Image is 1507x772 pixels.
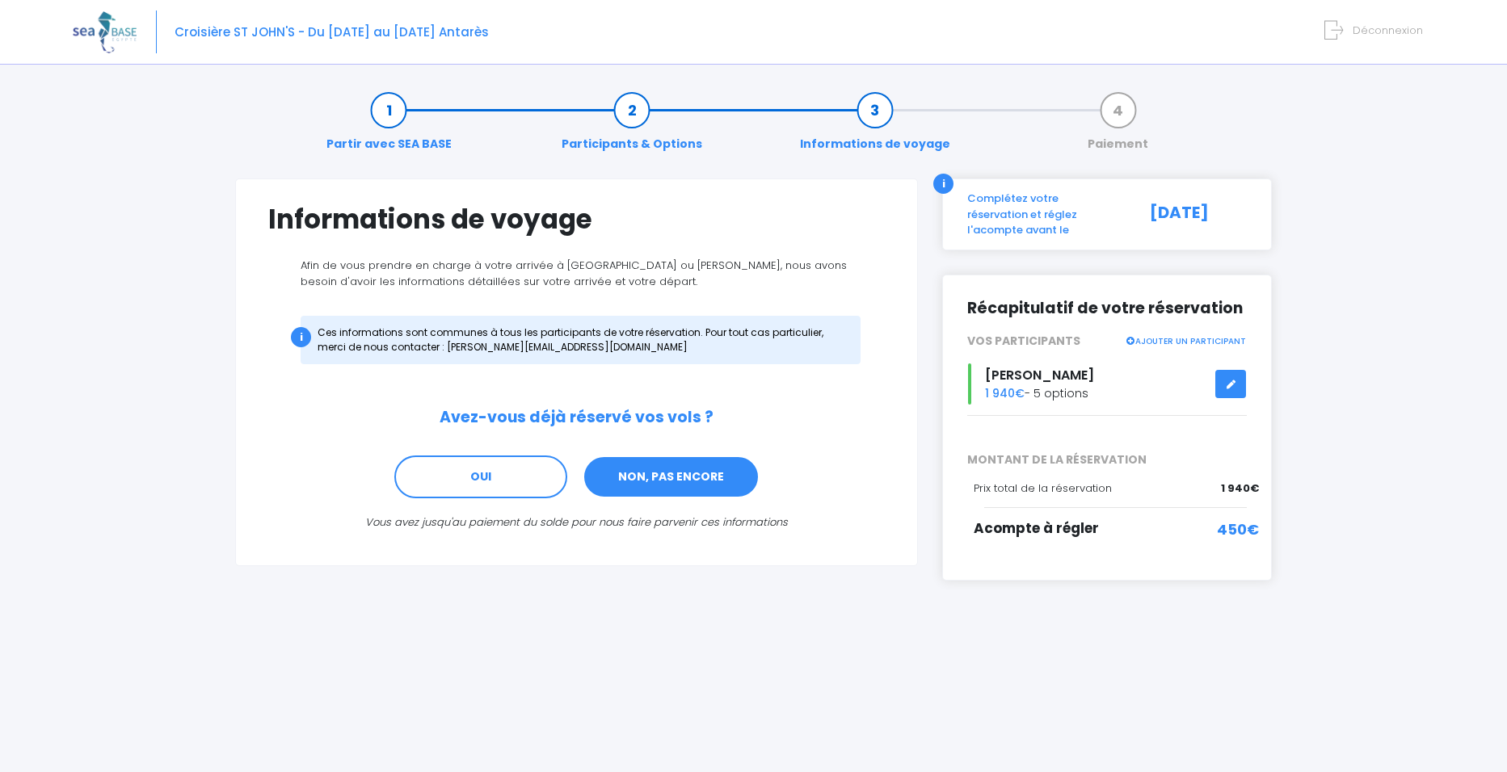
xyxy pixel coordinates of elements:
a: Paiement [1080,102,1156,153]
span: 1 940€ [985,385,1025,401]
span: 450€ [1217,518,1259,540]
div: [DATE] [1132,191,1259,238]
a: Partir avec SEA BASE [318,102,460,153]
div: i [291,327,311,347]
div: i [933,174,953,194]
span: Acompte à régler [974,518,1099,538]
span: MONTANT DE LA RÉSERVATION [955,451,1259,468]
i: Vous avez jusqu'au paiement du solde pour nous faire parvenir ces informations [365,514,788,530]
p: Afin de vous prendre en charge à votre arrivée à [GEOGRAPHIC_DATA] ou [PERSON_NAME], nous avons b... [268,258,885,289]
a: AJOUTER UN PARTICIPANT [1125,333,1246,347]
div: Complétez votre réservation et réglez l'acompte avant le [955,191,1132,238]
h2: Récapitulatif de votre réservation [967,300,1247,318]
div: VOS PARTICIPANTS [955,333,1259,350]
h2: Avez-vous déjà réservé vos vols ? [268,409,885,427]
span: Prix total de la réservation [974,480,1112,496]
span: 1 940€ [1221,480,1259,497]
h1: Informations de voyage [268,203,885,235]
a: OUI [394,455,567,499]
div: - 5 options [955,363,1259,405]
span: [PERSON_NAME] [985,366,1094,384]
span: Déconnexion [1353,23,1423,38]
div: Ces informations sont communes à tous les participants de votre réservation. Pour tout cas partic... [301,316,861,364]
a: NON, PAS ENCORE [583,455,760,499]
span: Croisière ST JOHN'S - Du [DATE] au [DATE] Antarès [175,23,489,40]
a: Participants & Options [554,102,710,153]
a: Informations de voyage [792,102,958,153]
